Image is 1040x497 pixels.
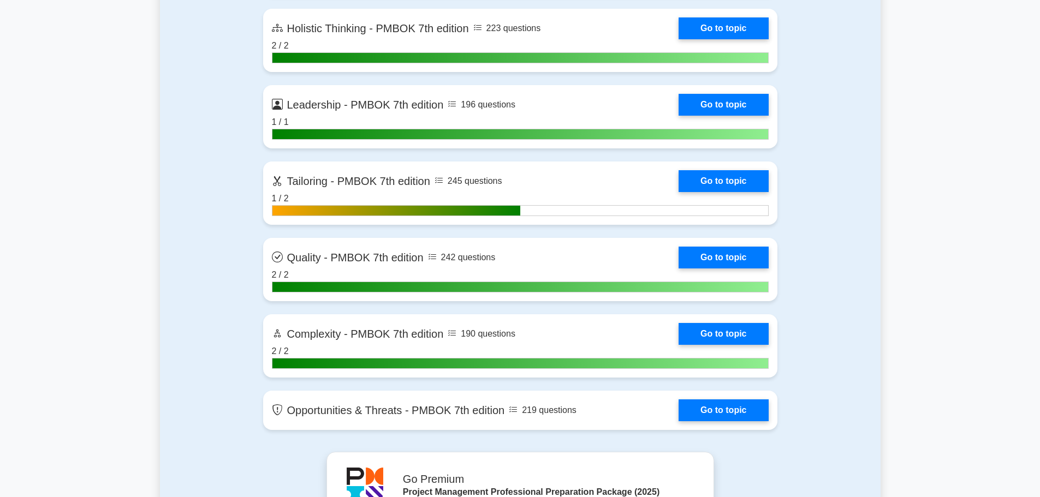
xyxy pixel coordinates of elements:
a: Go to topic [679,399,768,421]
a: Go to topic [679,17,768,39]
a: Go to topic [679,170,768,192]
a: Go to topic [679,247,768,268]
a: Go to topic [679,94,768,116]
a: Go to topic [679,323,768,345]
